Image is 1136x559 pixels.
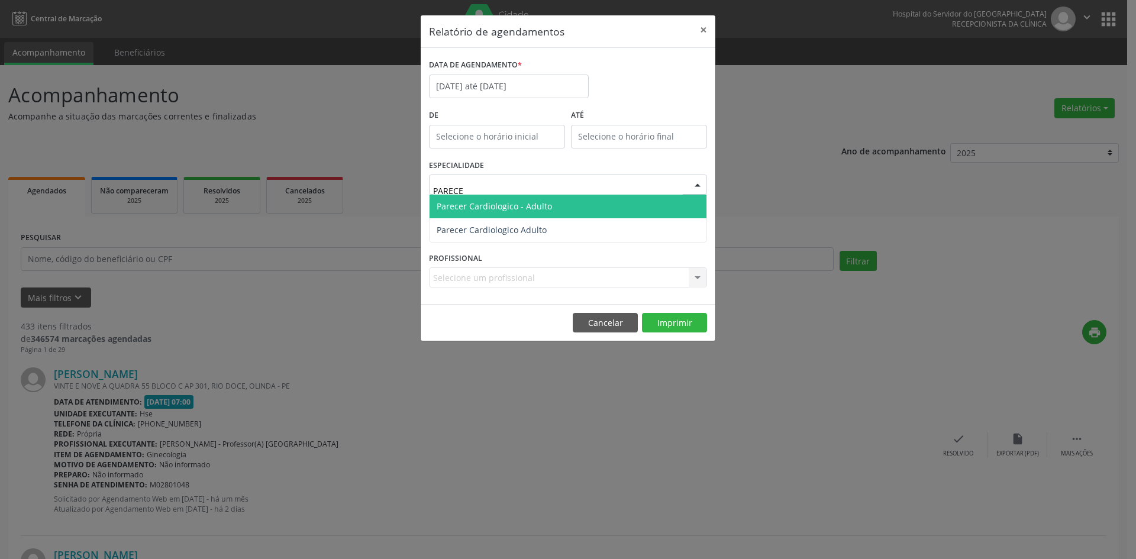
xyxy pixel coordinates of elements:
[437,224,547,235] span: Parecer Cardiologico Adulto
[437,201,552,212] span: Parecer Cardiologico - Adulto
[571,125,707,148] input: Selecione o horário final
[433,179,683,202] input: Seleciona uma especialidade
[429,106,565,125] label: De
[692,15,715,44] button: Close
[429,56,522,75] label: DATA DE AGENDAMENTO
[429,249,482,267] label: PROFISSIONAL
[429,157,484,175] label: ESPECIALIDADE
[642,313,707,333] button: Imprimir
[429,125,565,148] input: Selecione o horário inicial
[573,313,638,333] button: Cancelar
[429,75,589,98] input: Selecione uma data ou intervalo
[429,24,564,39] h5: Relatório de agendamentos
[571,106,707,125] label: ATÉ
